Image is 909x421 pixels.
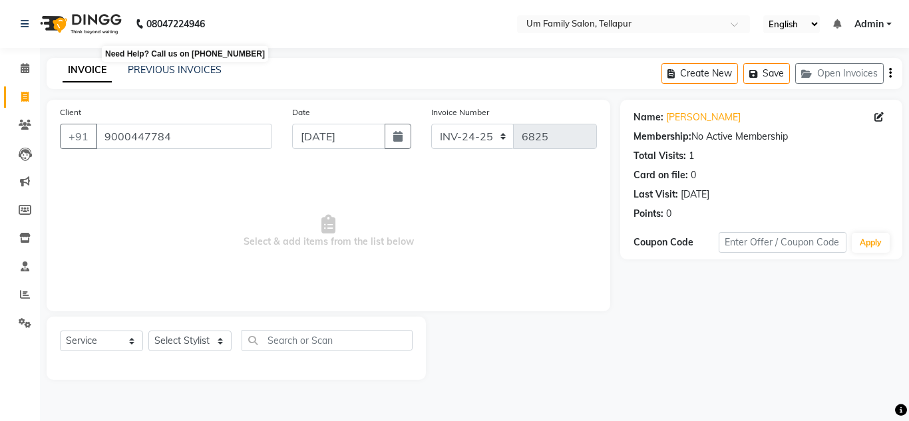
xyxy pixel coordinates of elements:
a: [PERSON_NAME] [666,110,741,124]
span: Select & add items from the list below [60,165,597,298]
label: Date [292,106,310,118]
button: Save [743,63,790,84]
div: 0 [666,207,671,221]
img: logo [34,5,125,43]
span: Admin [854,17,884,31]
div: Points: [634,207,663,221]
div: Coupon Code [634,235,719,249]
div: [DATE] [681,188,709,202]
a: PREVIOUS INVOICES [128,64,222,76]
input: Search by Name/Mobile/Email/Code [96,124,272,149]
a: INVOICE [63,59,112,82]
label: Invoice Number [431,106,489,118]
div: 1 [689,149,694,163]
label: Client [60,106,81,118]
div: Name: [634,110,663,124]
button: Apply [852,233,890,253]
button: +91 [60,124,97,149]
div: No Active Membership [634,130,889,144]
button: Open Invoices [795,63,884,84]
input: Enter Offer / Coupon Code [719,232,846,253]
input: Search or Scan [242,330,413,351]
div: 0 [691,168,696,182]
div: Membership: [634,130,691,144]
div: Last Visit: [634,188,678,202]
div: Total Visits: [634,149,686,163]
b: 08047224946 [146,5,205,43]
div: Card on file: [634,168,688,182]
button: Create New [661,63,738,84]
